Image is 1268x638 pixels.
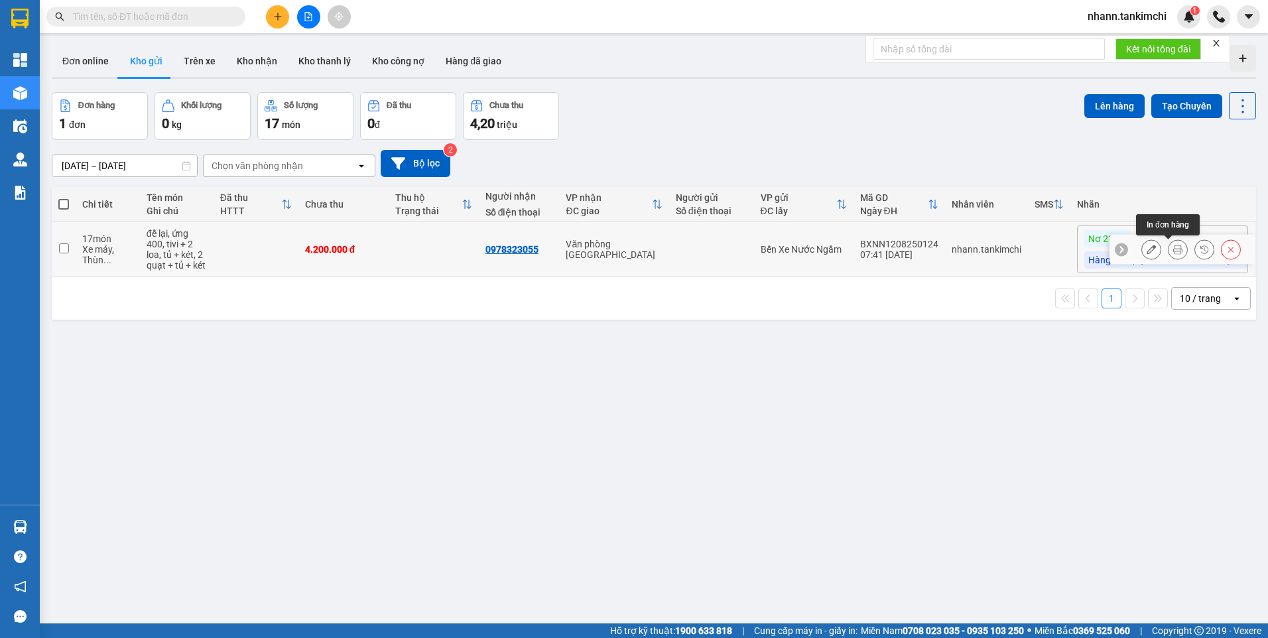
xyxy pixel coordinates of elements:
div: Xe máy, Thùng vừa, Bao vừa, Kiện vừa, Xe đạp người lớn, Kiện vừa [82,244,133,265]
th: Toggle SortBy [1028,187,1070,222]
div: Số điện thoại [485,207,553,218]
div: Số lượng [284,101,318,110]
div: ĐC lấy [761,206,836,216]
span: question-circle [14,550,27,563]
input: Tìm tên, số ĐT hoặc mã đơn [73,9,229,24]
span: 17 [265,115,279,131]
button: Tạo Chuyến [1151,94,1222,118]
sup: 1 [1190,6,1200,15]
strong: 0369 525 060 [1073,625,1130,636]
span: Hàng Để Lại [GEOGRAPHIC_DATA] [1088,254,1230,266]
span: notification [14,580,27,593]
div: Đơn hàng [78,101,115,110]
svg: open [356,160,367,171]
button: Số lượng17món [257,92,353,140]
div: VP gửi [761,192,836,203]
span: kg [172,119,182,130]
div: ĐC giao [566,206,651,216]
div: BXNN1208250124 [860,239,938,249]
button: 1 [1102,288,1121,308]
button: Lên hàng [1084,94,1145,118]
div: Văn phòng [GEOGRAPHIC_DATA] [566,239,662,260]
div: Đã thu [387,101,411,110]
strong: 0708 023 035 - 0935 103 250 [903,625,1024,636]
div: Mã GD [860,192,928,203]
th: Toggle SortBy [389,187,479,222]
span: đơn [69,119,86,130]
span: ... [103,255,111,265]
div: Trạng thái [395,206,462,216]
div: HTTT [220,206,281,216]
span: đ [375,119,380,130]
img: solution-icon [13,186,27,200]
button: caret-down [1237,5,1260,29]
button: Kết nối tổng đài [1115,38,1201,60]
div: Ghi chú [147,206,207,216]
span: | [1140,623,1142,638]
button: Kho nhận [226,45,288,77]
div: Ngày ĐH [860,206,928,216]
span: | [742,623,744,638]
span: close [1212,38,1221,48]
span: 1 [1192,6,1197,15]
button: plus [266,5,289,29]
img: warehouse-icon [13,153,27,166]
div: Chọn văn phòng nhận [212,159,303,172]
button: Đơn hàng1đơn [52,92,148,140]
img: logo-vxr [11,9,29,29]
button: Hàng đã giao [435,45,512,77]
th: Toggle SortBy [559,187,668,222]
img: warehouse-icon [13,86,27,100]
span: copyright [1194,626,1204,635]
button: Đơn online [52,45,119,77]
img: dashboard-icon [13,53,27,67]
strong: 1900 633 818 [675,625,732,636]
div: 10 / trang [1180,292,1221,305]
img: phone-icon [1213,11,1225,23]
div: Người nhận [485,191,553,202]
div: Chưa thu [489,101,523,110]
svg: open [1232,293,1242,304]
div: In đơn hàng [1136,214,1200,235]
span: 4,20 [470,115,495,131]
span: nhann.tankimchi [1077,8,1177,25]
sup: 2 [444,143,457,157]
span: món [282,119,300,130]
button: Kho công nợ [361,45,435,77]
span: 0 [162,115,169,131]
button: Đã thu0đ [360,92,456,140]
div: Khối lượng [181,101,222,110]
span: Hỗ trợ kỹ thuật: [610,623,732,638]
span: aim [334,12,344,21]
button: file-add [297,5,320,29]
span: Cung cấp máy in - giấy in: [754,623,857,638]
img: warehouse-icon [13,119,27,133]
input: Select a date range. [52,155,197,176]
button: Bộ lọc [381,150,450,177]
th: Toggle SortBy [854,187,945,222]
span: caret-down [1243,11,1255,23]
img: icon-new-feature [1183,11,1195,23]
div: Chi tiết [82,199,133,210]
div: 17 món [82,233,133,244]
div: Sửa đơn hàng [1141,239,1161,259]
span: ⚪️ [1027,628,1031,633]
button: Trên xe [173,45,226,77]
div: 0978323055 [485,244,539,255]
span: plus [273,12,283,21]
button: Kho gửi [119,45,173,77]
div: 4.200.000 đ [305,244,382,255]
span: triệu [497,119,517,130]
img: warehouse-icon [13,520,27,534]
span: Miền Bắc [1035,623,1130,638]
input: Nhập số tổng đài [873,38,1105,60]
button: Kho thanh lý [288,45,361,77]
div: Thu hộ [395,192,462,203]
button: aim [328,5,351,29]
div: SMS [1035,199,1053,210]
div: Đã thu [220,192,281,203]
span: 1 [59,115,66,131]
button: Chưa thu4,20 triệu [463,92,559,140]
span: 0 [367,115,375,131]
div: Nhân viên [952,199,1021,210]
